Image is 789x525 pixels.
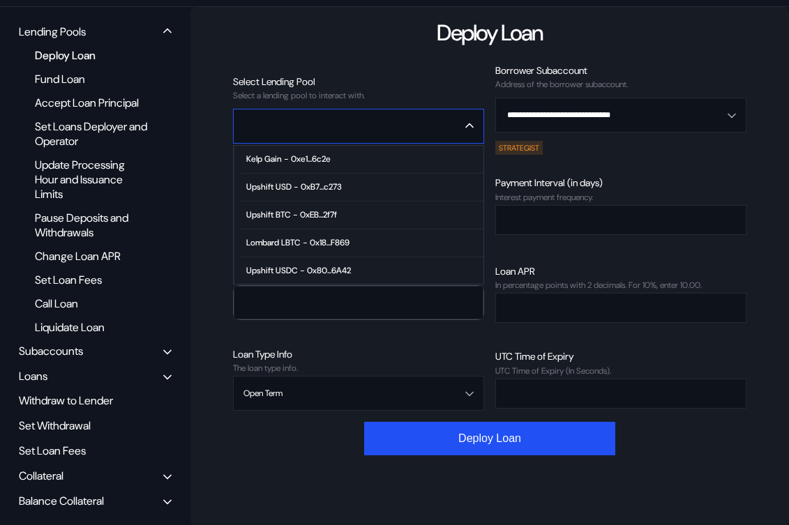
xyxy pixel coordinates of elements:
div: Upshift USD - 0xB7...c273 [246,182,342,192]
div: Accept Loan Principal [28,93,154,112]
div: Lombard LBTC - 0x18...F869 [246,238,350,248]
div: Interest payment frequency. [495,192,746,202]
div: Upshift USDC - 0x80...6A42 [246,266,351,275]
button: Kelp Gain - 0xe1...6c2e [234,146,483,174]
button: Upshift USD - 0xB7...c273 [234,174,483,201]
div: Liquidate Loan [28,318,154,337]
div: UTC Time of Expiry [495,350,746,363]
div: Withdraw to Lender [14,390,176,411]
div: STRATEGIST [495,141,543,155]
div: Set Withdrawal [14,415,176,436]
div: Select a lending pool to interact with. [233,91,484,100]
div: In percentage points with 2 decimals. For 10%, enter 10.00. [495,280,746,290]
div: Kelp Gain - 0xe1...6c2e [246,154,331,164]
button: Lombard LBTC - 0x18...F869 [234,229,483,257]
div: Set Loan Fees [28,271,154,289]
div: Address of the borrower subaccount. [495,79,746,89]
div: Set Loan Fees [14,440,176,462]
div: Loan APR [495,265,746,277]
button: Upshift BTC - 0xEB...2f7f [234,201,483,229]
div: Deploy Loan [437,18,543,47]
div: Payment Interval (in days) [495,176,746,189]
button: Open menu [233,376,484,411]
div: Deploy Loan [28,46,154,65]
div: UTC Time of Expiry (In Seconds). [495,366,746,376]
div: Pause Deposits and Withdrawals [28,208,154,242]
div: Select Lending Pool [233,75,484,88]
div: Subaccounts [19,344,83,358]
button: Open menu [495,98,746,132]
div: Change Loan APR [28,247,154,266]
div: Call Loan [28,294,154,313]
button: Upshift USDC - 0x80...6A42 [234,257,483,285]
div: Balance Collateral [19,494,104,508]
div: Loans [19,369,47,383]
div: Set Loans Deployer and Operator [28,117,154,151]
div: Open Term [243,388,283,398]
div: Collateral [19,469,63,483]
button: Deploy Loan [364,422,615,455]
div: Loan Type Info [233,348,484,360]
button: Close menu [233,109,484,144]
div: Update Processing Hour and Issuance Limits [28,155,154,204]
div: Borrower Subaccount [495,64,746,77]
div: The loan type info. [233,363,484,373]
div: Lending Pools [19,24,86,39]
div: Fund Loan [28,70,154,89]
div: Upshift BTC - 0xEB...2f7f [246,210,337,220]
